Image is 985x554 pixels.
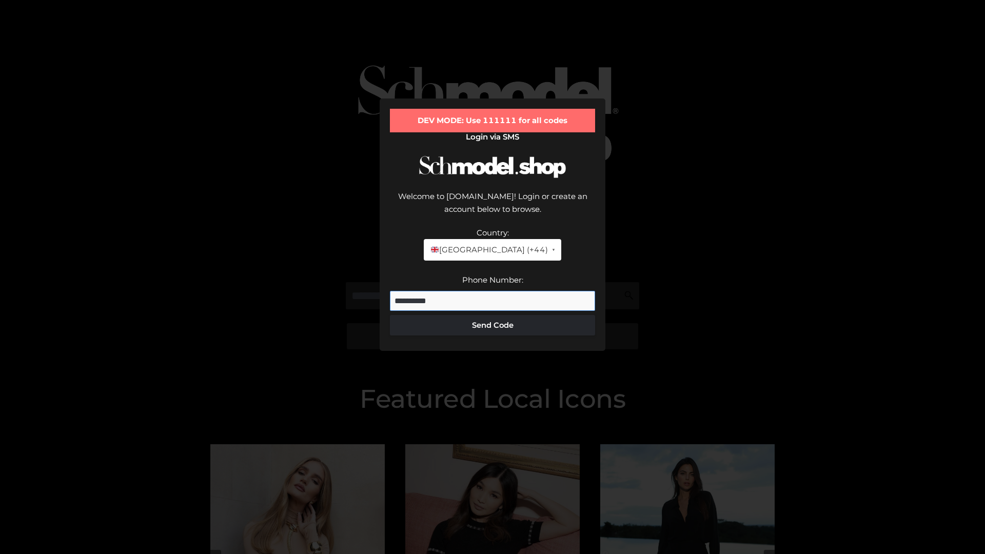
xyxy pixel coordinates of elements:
[390,315,595,335] button: Send Code
[430,243,547,256] span: [GEOGRAPHIC_DATA] (+44)
[390,132,595,142] h2: Login via SMS
[462,275,523,285] label: Phone Number:
[390,190,595,226] div: Welcome to [DOMAIN_NAME]! Login or create an account below to browse.
[477,228,509,238] label: Country:
[416,147,569,187] img: Schmodel Logo
[390,109,595,132] div: DEV MODE: Use 111111 for all codes
[431,246,439,253] img: 🇬🇧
